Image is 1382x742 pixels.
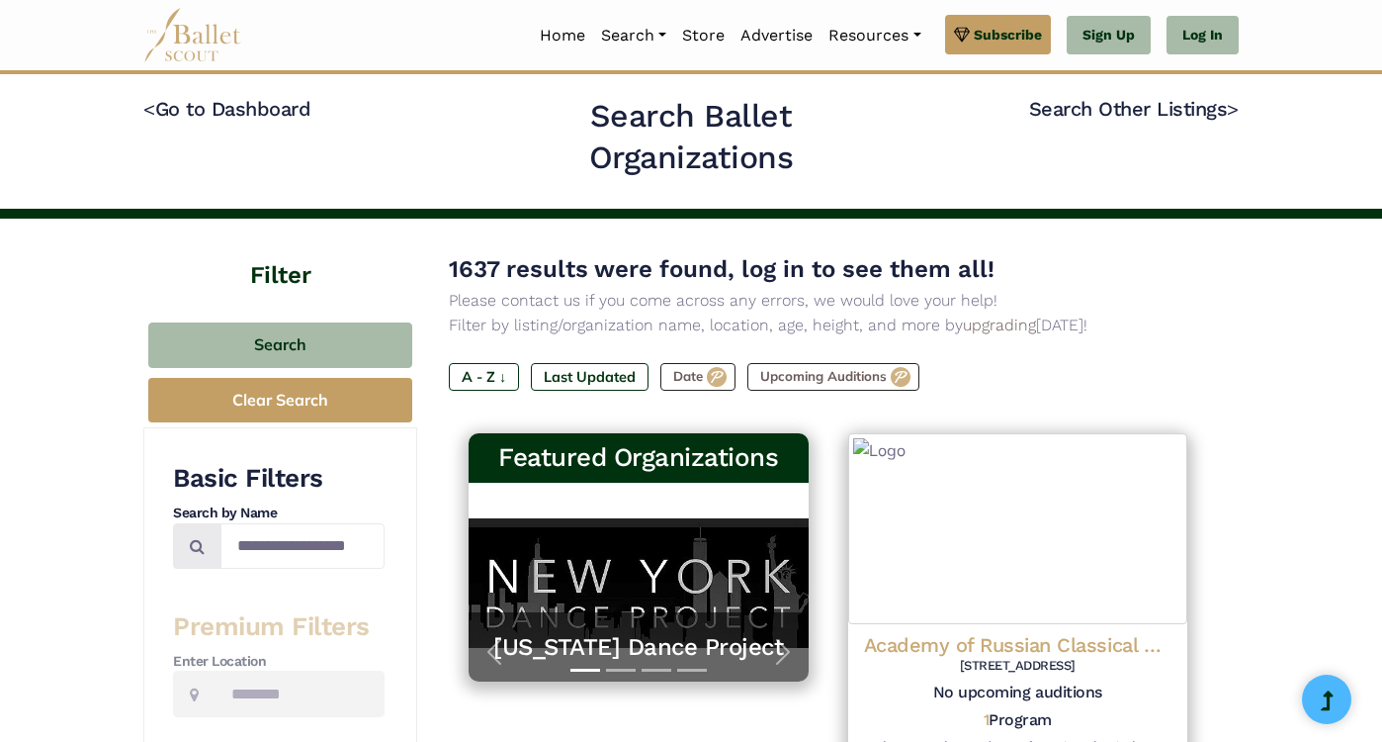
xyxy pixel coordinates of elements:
code: < [143,96,155,121]
button: Search [148,323,412,369]
span: Subscribe [974,24,1042,46]
h3: Basic Filters [173,462,385,496]
a: [US_STATE] Dance Project [488,632,789,663]
p: Filter by listing/organization name, location, age, height, and more by [DATE]! [449,313,1207,338]
a: Subscribe [945,15,1051,54]
a: Search [593,15,674,56]
button: Slide 4 [677,659,707,682]
code: > [1227,96,1239,121]
h4: Enter Location [173,652,385,672]
button: Slide 2 [606,659,636,682]
label: A - Z ↓ [449,363,519,391]
h4: Filter [143,219,417,293]
a: Advertise [733,15,821,56]
label: Upcoming Auditions [747,363,919,391]
span: 1 [984,710,990,729]
h4: Search by Name [173,504,385,523]
a: upgrading [963,316,1036,334]
h2: Search Ballet Organizations [491,96,892,178]
a: Search Other Listings> [1029,97,1239,121]
img: gem.svg [954,24,970,46]
h3: Featured Organizations [484,441,793,475]
h3: Premium Filters [173,610,385,644]
button: Clear Search [148,378,412,422]
span: 1637 results were found, log in to see them all! [449,255,994,283]
a: Resources [821,15,928,56]
a: Sign Up [1067,16,1151,55]
button: Slide 1 [570,659,600,682]
button: Slide 3 [642,659,671,682]
h5: No upcoming auditions [864,683,1172,703]
h6: [STREET_ADDRESS] [864,658,1172,675]
a: Log In [1166,16,1239,55]
input: Search by names... [220,523,385,570]
p: Please contact us if you come across any errors, we would love your help! [449,288,1207,314]
h5: Program [984,710,1052,731]
h4: Academy of Russian Classical Ballet [864,632,1172,658]
label: Date [660,363,735,391]
input: Location [215,671,385,717]
label: Last Updated [531,363,648,391]
a: <Go to Dashboard [143,97,310,121]
a: Store [674,15,733,56]
a: Home [532,15,593,56]
img: Logo [848,433,1188,623]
